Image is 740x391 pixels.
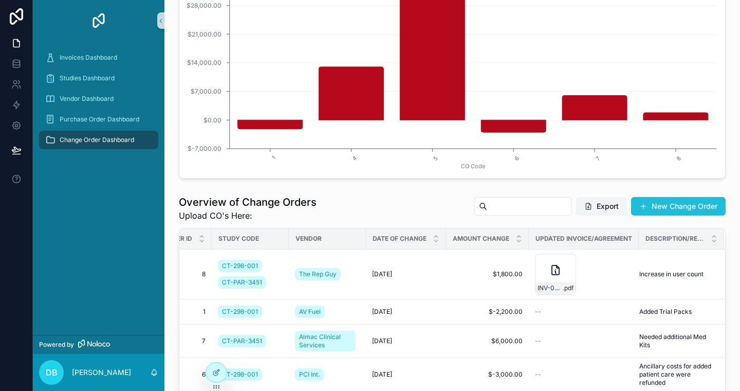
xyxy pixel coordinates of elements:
[645,235,705,243] span: Description/Reason
[452,337,523,345] a: $6,000.00
[299,333,351,349] span: Almac Clinical Services
[535,235,632,243] span: Updated Invoice/Agreement
[432,155,439,163] text: 5
[218,333,283,349] a: CT-PAR-3451
[203,116,221,124] tspan: $0.00
[218,306,262,318] a: CT-298-001
[39,90,158,108] a: Vendor Dashboard
[452,308,523,316] a: $-2,200.00
[295,366,360,383] a: PCI Int.
[60,54,117,62] span: Invoices Dashboard
[631,197,726,216] button: New Change Order
[295,235,322,243] span: Vendor
[452,370,523,379] a: $-3,000.00
[535,337,633,345] a: --
[675,155,683,163] text: 8
[222,278,262,287] span: CT-PAR-3451
[39,110,158,129] a: Purchase Order Dashboard
[299,370,320,379] span: PCI Int.
[188,30,221,38] tspan: $21,000.00
[639,308,692,316] span: Added Trial Packs
[191,87,221,95] tspan: $7,000.00
[639,270,712,278] a: Increase in user count
[188,145,221,152] tspan: $-7,000.00
[372,270,440,278] a: [DATE]
[295,329,360,353] a: Almac Clinical Services
[639,308,712,316] a: Added Trial Packs
[218,366,283,383] a: CT-298-001
[222,308,258,316] span: CT-298-001
[218,276,266,289] a: CT-PAR-3451
[179,209,317,222] span: Upload CO's Here:
[576,197,627,216] button: Export
[222,337,262,345] span: CT-PAR-3451
[218,235,259,243] span: Study Code
[513,155,521,163] text: 6
[218,304,283,320] a: CT-298-001
[453,235,509,243] span: Amount Change
[295,304,360,320] a: AV Fuel
[639,333,712,349] a: Needed additional Med Kits
[39,69,158,87] a: Studies Dashboard
[594,155,601,162] text: 7
[372,308,440,316] a: [DATE]
[372,370,440,379] a: [DATE]
[535,370,633,379] a: --
[535,308,541,316] span: --
[222,370,258,379] span: CT-298-001
[218,258,283,291] a: CT-298-001CT-PAR-3451
[33,335,164,354] a: Powered by
[60,115,139,123] span: Purchase Order Dashboard
[452,270,523,278] a: $1,800.00
[538,284,563,292] span: INV-000061
[179,195,317,209] h1: Overview of Change Orders
[461,163,485,170] tspan: CO Code
[535,308,633,316] a: --
[535,370,541,379] span: --
[218,260,262,272] a: CT-298-001
[372,370,392,379] span: [DATE]
[295,306,325,318] a: AV Fuel
[46,366,58,379] span: DB
[270,155,277,162] text: 1
[372,308,392,316] span: [DATE]
[187,59,221,66] tspan: $14,000.00
[60,136,134,144] span: Change Order Dashboard
[372,337,392,345] span: [DATE]
[535,337,541,345] span: --
[90,12,107,29] img: App logo
[33,41,164,163] div: scrollable content
[373,235,427,243] span: Date of Change
[295,368,324,381] a: PCI Int.
[295,331,356,351] a: Almac Clinical Services
[60,74,115,82] span: Studies Dashboard
[39,131,158,149] a: Change Order Dashboard
[299,308,321,316] span: AV Fuel
[535,254,633,295] a: INV-000061.pdf
[218,335,266,347] a: CT-PAR-3451
[222,262,258,270] span: CT-298-001
[299,270,337,278] span: The Rep Guy
[563,284,573,292] span: .pdf
[39,48,158,67] a: Invoices Dashboard
[72,367,131,378] p: [PERSON_NAME]
[60,95,114,103] span: Vendor Dashboard
[187,2,221,9] tspan: $28,000.00
[639,270,704,278] span: Increase in user count
[639,362,712,387] a: Ancillary costs for added patient care were refunded
[295,266,360,282] a: The Rep Guy
[218,368,262,381] a: CT-298-001
[372,270,392,278] span: [DATE]
[39,341,74,349] span: Powered by
[295,268,341,280] a: The Rep Guy
[350,155,358,163] text: 4
[372,337,440,345] a: [DATE]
